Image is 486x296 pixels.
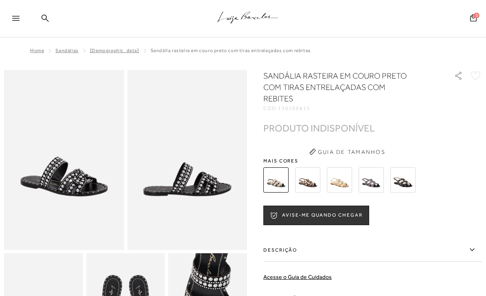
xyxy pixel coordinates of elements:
span: 130100815 [278,105,311,111]
span: SANDÁLIA RASTEIRA EM COURO PRETO COM TIRAS ENTRELAÇADAS COM REBITES [151,48,311,53]
a: SANDÁLIAS [55,48,78,53]
a: Acesse o Guia de Cuidados [263,274,332,280]
img: SANDÁLIA RASTEIRA EM CAMURÇA CAFÉ COM ESFERAS METÁLICAS [295,167,320,193]
img: image [4,70,124,250]
img: SANDÁLIA RASTEIRA EM CAMURÇA BEGE ARGILA COM ESFERAS METÁLICAS [263,167,289,193]
div: PRODUTO INDISPONÍVEL [263,124,375,132]
img: SANDÁLIA RASTEIRA EM METALIZDO DOURADO COM ESFERAS METÁLICAS [327,167,352,193]
a: Home [30,48,44,53]
img: image [127,70,247,250]
button: AVISE-ME QUANDO CHEGAR [263,206,369,225]
a: [DEMOGRAPHIC_DATA] [90,48,139,53]
button: Guia de Tamanhos [306,145,388,158]
div: CÓD: [263,106,426,111]
h1: SANDÁLIA RASTEIRA EM COURO PRETO COM TIRAS ENTRELAÇADAS COM REBITES [263,70,416,104]
img: Sandália rasteira mix esferas preta [390,167,416,193]
button: 0 [468,13,479,24]
span: 0 [474,13,479,18]
span: Mais cores [263,158,482,163]
img: SANDÁLIA RASTEIRA MIX ESFERAS CHUMBO [359,167,384,193]
label: Descrição [263,238,482,262]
